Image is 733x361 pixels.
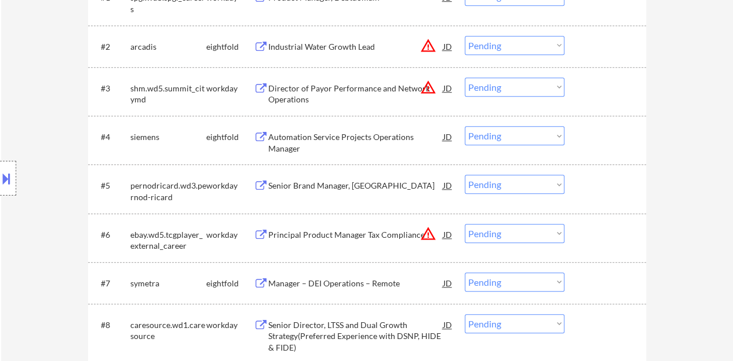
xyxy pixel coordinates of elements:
div: JD [442,314,454,335]
div: JD [442,175,454,196]
div: Principal Product Manager Tax Compliance [268,229,443,241]
div: Senior Director, LTSS and Dual Growth Strategy(Preferred Experience with DSNP, HIDE & FIDE) [268,319,443,353]
div: Industrial Water Growth Lead [268,41,443,53]
button: warning_amber [420,79,436,95]
div: JD [442,224,454,245]
div: workday [206,83,254,94]
div: JD [442,36,454,57]
div: arcadis [130,41,206,53]
div: Manager – DEI Operations – Remote [268,278,443,289]
div: workday [206,319,254,331]
div: Automation Service Projects Operations Manager [268,131,443,154]
button: warning_amber [420,38,436,54]
div: eightfold [206,131,254,143]
div: Director of Payor Performance and Network Operations [268,83,443,105]
div: workday [206,180,254,191]
div: #8 [101,319,121,331]
div: Senior Brand Manager, [GEOGRAPHIC_DATA] [268,180,443,191]
div: caresource.wd1.caresource [130,319,206,342]
button: warning_amber [420,226,436,242]
div: JD [442,272,454,293]
div: eightfold [206,41,254,53]
div: #2 [101,41,121,53]
div: eightfold [206,278,254,289]
div: JD [442,78,454,98]
div: JD [442,126,454,147]
div: workday [206,229,254,241]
